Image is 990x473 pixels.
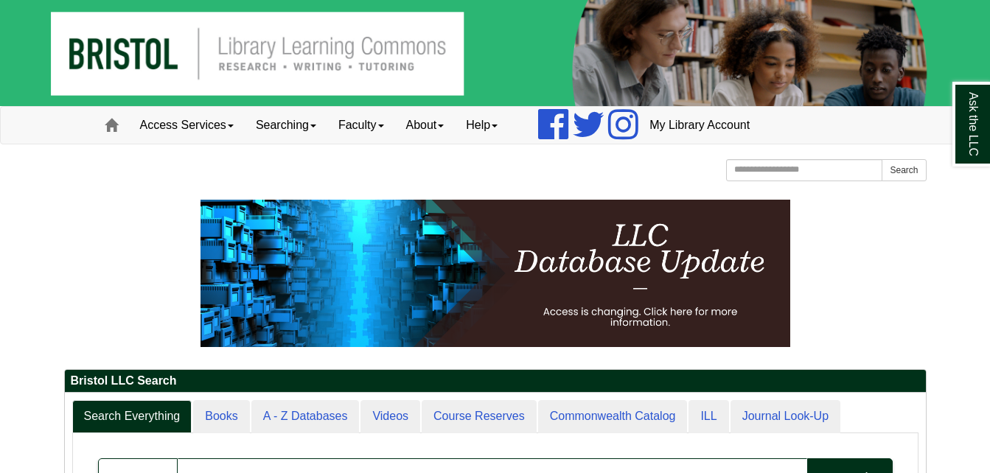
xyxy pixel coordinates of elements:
a: Access Services [129,107,245,144]
a: My Library Account [638,107,761,144]
a: Search Everything [72,400,192,433]
a: ILL [689,400,728,433]
a: Searching [245,107,327,144]
a: About [395,107,456,144]
a: A - Z Databases [251,400,360,433]
a: Commonwealth Catalog [538,400,688,433]
a: Journal Look-Up [731,400,840,433]
img: HTML tutorial [201,200,790,347]
a: Books [193,400,249,433]
a: Help [455,107,509,144]
h2: Bristol LLC Search [65,370,926,393]
a: Course Reserves [422,400,537,433]
a: Videos [360,400,420,433]
a: Faculty [327,107,395,144]
button: Search [882,159,926,181]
